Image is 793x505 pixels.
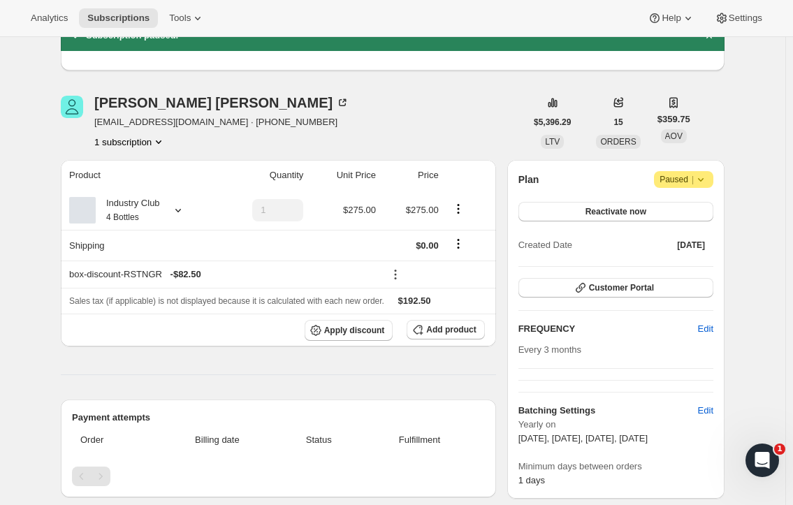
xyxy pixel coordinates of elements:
button: Customer Portal [518,278,713,298]
button: $5,396.29 [525,112,579,132]
span: $275.00 [406,205,439,215]
span: $5,396.29 [534,117,571,128]
div: [PERSON_NAME] [PERSON_NAME] [94,96,349,110]
span: Tools [169,13,191,24]
span: 15 [613,117,623,128]
span: William Sadler [61,96,83,118]
span: [DATE], [DATE], [DATE], [DATE] [518,433,648,444]
h2: Plan [518,173,539,186]
button: Shipping actions [447,236,470,251]
th: Quantity [217,160,307,191]
span: ORDERS [600,137,636,147]
span: Edit [698,322,713,336]
button: Analytics [22,8,76,28]
th: Product [61,160,217,191]
span: $0.00 [416,240,439,251]
button: Edit [690,318,722,340]
span: $359.75 [657,112,690,126]
span: Every 3 months [518,344,581,355]
button: 15 [605,112,631,132]
button: Reactivate now [518,202,713,221]
span: [DATE] [677,240,705,251]
span: Help [662,13,681,24]
span: [EMAIL_ADDRESS][DOMAIN_NAME] · [PHONE_NUMBER] [94,115,349,129]
span: | [692,174,694,185]
span: Settings [729,13,762,24]
button: [DATE] [669,235,713,255]
span: Fulfillment [363,433,476,447]
small: 4 Bottles [106,212,139,222]
button: Product actions [94,135,166,149]
th: Shipping [61,230,217,261]
button: Apply discount [305,320,393,341]
div: Industry Club [96,196,160,224]
button: Product actions [447,201,470,217]
th: Unit Price [307,160,380,191]
span: Yearly on [518,418,713,432]
span: Apply discount [324,325,385,336]
span: Analytics [31,13,68,24]
span: Add product [426,324,476,335]
span: LTV [545,137,560,147]
span: $192.50 [398,295,431,306]
span: Created Date [518,238,572,252]
span: 1 days [518,475,545,485]
span: Paused [660,173,708,186]
div: box-discount-RSTNGR [69,268,376,281]
button: Tools [161,8,213,28]
span: AOV [665,131,683,141]
th: Price [380,160,443,191]
span: Sales tax (if applicable) is not displayed because it is calculated with each new order. [69,296,384,306]
span: $275.00 [343,205,376,215]
h2: Payment attempts [72,411,485,425]
span: 1 [774,444,785,455]
th: Order [72,425,156,455]
nav: Pagination [72,467,485,486]
span: Edit [698,404,713,418]
button: Settings [706,8,771,28]
button: Edit [690,400,722,422]
span: Customer Portal [589,282,654,293]
button: Help [639,8,703,28]
h2: FREQUENCY [518,322,698,336]
span: Subscriptions [87,13,150,24]
span: Billing date [160,433,275,447]
h6: Batching Settings [518,404,698,418]
button: Add product [407,320,484,339]
span: - $82.50 [170,268,201,281]
button: Subscriptions [79,8,158,28]
span: Reactivate now [585,206,646,217]
span: Status [283,433,354,447]
iframe: Intercom live chat [745,444,779,477]
span: Minimum days between orders [518,460,713,474]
